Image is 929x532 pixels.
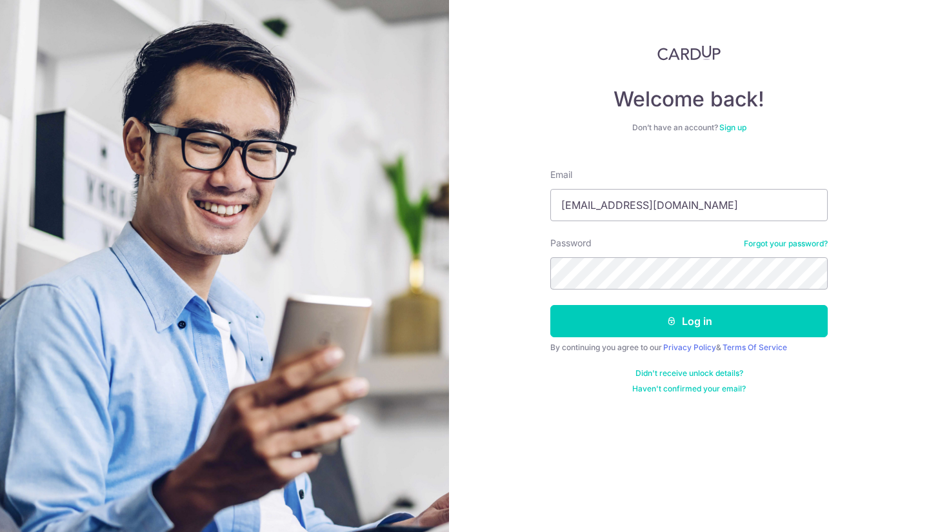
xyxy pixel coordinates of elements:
[657,45,721,61] img: CardUp Logo
[550,237,592,250] label: Password
[723,342,787,352] a: Terms Of Service
[550,305,828,337] button: Log in
[550,168,572,181] label: Email
[719,123,746,132] a: Sign up
[550,189,828,221] input: Enter your Email
[550,123,828,133] div: Don’t have an account?
[550,342,828,353] div: By continuing you agree to our &
[632,384,746,394] a: Haven't confirmed your email?
[744,239,828,249] a: Forgot your password?
[550,86,828,112] h4: Welcome back!
[635,368,743,379] a: Didn't receive unlock details?
[663,342,716,352] a: Privacy Policy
